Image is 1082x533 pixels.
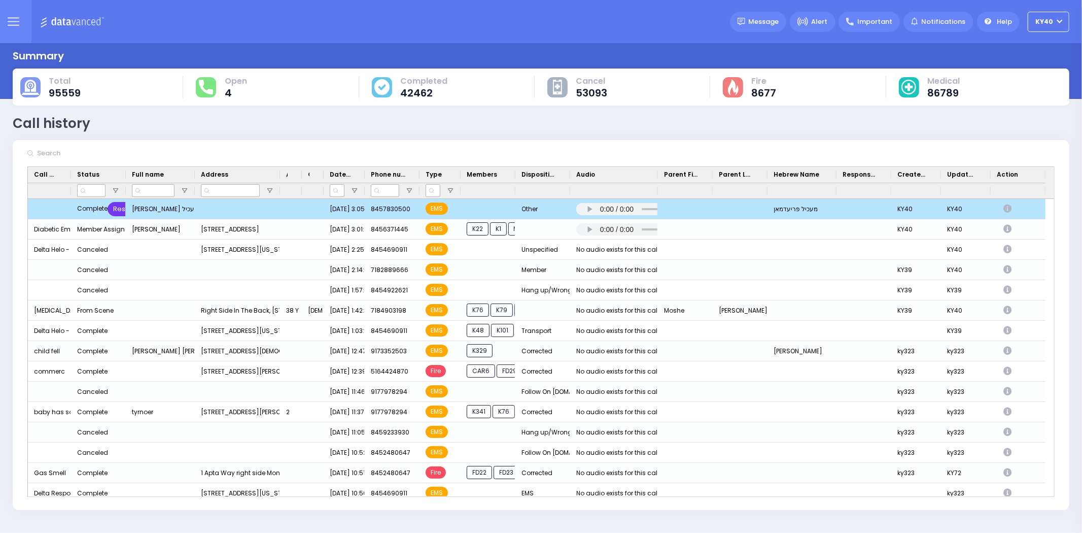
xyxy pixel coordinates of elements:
span: Medical [927,76,960,86]
a: Restore [108,202,145,216]
span: 8457830500 [371,205,410,213]
div: KY39 [891,301,941,321]
span: Open [225,76,247,86]
input: Type Filter Input [426,184,440,197]
div: ky323 [941,422,991,443]
span: K329 [467,344,493,357]
span: EMS [426,446,448,458]
div: Hang up/Wrong Number [515,280,570,301]
div: Press SPACE to select this row. [28,321,1045,341]
div: EMS [515,483,570,504]
div: Corrected [515,463,570,483]
div: KY39 [891,260,941,280]
span: Alert [811,17,827,27]
div: KY40 [891,199,941,219]
div: Press SPACE to select this row. [28,483,1045,504]
span: EMS [426,223,448,235]
span: 7182889666 [371,265,408,274]
div: Press SPACE to select this row. [28,361,1045,382]
div: Call history [13,114,90,134]
div: ky323 [941,402,991,422]
span: Type [426,170,442,179]
div: Follow On [DOMAIN_NAME] [515,382,570,402]
div: Unspecified [515,240,570,260]
div: Press SPACE to select this row. [28,280,1045,301]
span: 8454690911 [371,489,407,497]
span: K323 [514,304,540,317]
span: EMS [426,406,448,418]
span: K101 [491,324,514,337]
div: [PERSON_NAME] [126,219,195,240]
span: Call Type [34,170,57,179]
span: EMS [426,487,448,499]
span: FD22 [467,466,492,479]
div: Press SPACE to deselect this row. [28,199,1045,219]
div: KY40 [941,301,991,321]
div: [PERSON_NAME] [713,301,767,321]
div: [DATE] 10:50:36 AM [324,483,365,504]
div: [STREET_ADDRESS][US_STATE] [195,321,280,341]
div: Gas Smell [28,463,71,483]
div: Complete [77,467,108,480]
div: No audio exists for this call. [576,345,660,358]
span: Audio [576,170,595,179]
div: Complete [77,345,108,358]
div: KY72 [941,463,991,483]
span: Action [997,170,1018,179]
span: Gender [308,170,309,179]
div: [DATE] 10:52:21 AM [324,443,365,463]
span: EMS [426,263,448,276]
div: No audio exists for this call. [576,406,660,419]
div: Press SPACE to select this row. [28,301,1045,321]
span: 95559 [49,88,81,98]
div: Press SPACE to select this row. [28,260,1045,280]
div: [DATE] 2:25:06 PM [324,240,365,260]
div: Other [515,199,570,219]
span: Parent First Name [664,170,699,179]
span: Cancel [576,76,607,86]
div: Follow On [DOMAIN_NAME] [515,443,570,463]
div: [DATE] 3:01:32 PM [324,219,365,240]
img: Logo [40,15,108,28]
div: KY40 [941,219,991,240]
span: 8454690911 [371,326,407,335]
div: No audio exists for this call. [576,446,660,459]
div: Delta Response - Breathing Problems D [28,483,71,504]
div: Summary [13,48,64,63]
span: 9177978294 [371,387,407,396]
span: K76 [493,405,515,418]
div: No audio exists for this call. [576,365,660,378]
div: ky323 [891,463,941,483]
span: EMS [426,304,448,316]
div: Press SPACE to select this row. [28,402,1045,422]
span: 53093 [576,88,607,98]
div: Corrected [515,341,570,361]
div: Complete [77,365,108,378]
div: [DATE] 1:42:45 PM [324,301,365,321]
span: 42462 [400,88,447,98]
span: Fire [752,76,777,86]
div: 38 Y [280,301,302,321]
span: CAR6 [467,364,495,378]
span: EMS [426,345,448,357]
input: Address Filter Input [201,184,260,197]
div: [STREET_ADDRESS][PERSON_NAME][US_STATE] [195,361,280,382]
span: Date & Time [330,170,351,179]
span: 9173352503 [371,347,407,355]
div: No audio exists for this call. [576,385,660,398]
div: ky323 [941,483,991,504]
div: ky323 [891,361,941,382]
div: [DATE] 10:51:14 AM [324,463,365,483]
div: Member [515,260,570,280]
span: 8454690911 [371,245,407,254]
div: From Scene [77,304,114,317]
div: Complete [77,202,108,216]
div: Canceled [77,243,108,256]
div: Corrected [515,402,570,422]
span: M9 [508,222,529,236]
span: Updated By Dispatcher [947,170,976,179]
div: Delta Helo - MVA Entrapment D ^ [28,321,71,341]
input: Date & Time Filter Input [330,184,344,197]
div: Delta Helo - MVA Entrapment D ^ [28,240,71,260]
